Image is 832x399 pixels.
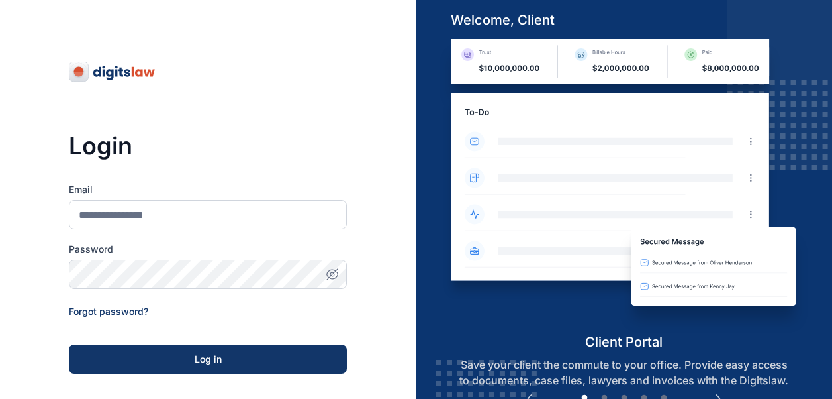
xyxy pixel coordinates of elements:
[69,306,148,317] a: Forgot password?
[69,243,347,256] label: Password
[69,183,347,196] label: Email
[440,333,808,351] h5: client portal
[440,357,808,388] p: Save your client the commute to your office. Provide easy access to documents, case files, lawyer...
[69,61,156,82] img: digitslaw-logo
[90,353,326,366] div: Log in
[69,345,347,374] button: Log in
[69,133,347,159] h3: Login
[440,39,808,333] img: client-portal
[440,11,808,29] h5: welcome, client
